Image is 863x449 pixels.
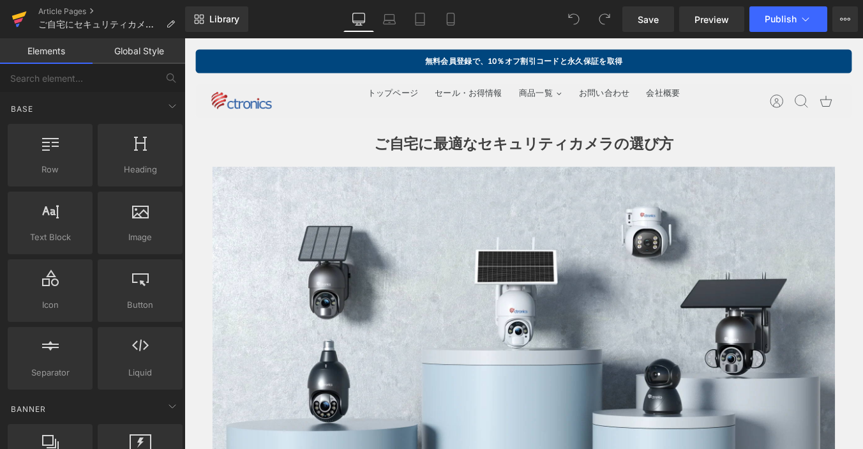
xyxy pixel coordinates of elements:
[592,6,617,32] button: Redo
[405,6,435,32] a: Tablet
[101,366,179,379] span: Liquid
[449,56,507,70] span: お問い合わせ
[101,231,179,244] span: Image
[381,56,419,70] span: 商品一覧
[374,6,405,32] a: Laptop
[10,103,34,115] span: Base
[765,14,797,24] span: Publish
[285,56,362,70] span: セール・お得情報
[516,52,574,73] a: 会社概要
[638,13,659,26] span: Save
[209,13,239,25] span: Library
[216,107,557,131] strong: ご自宅に最適なセキュリティカメラの選び方
[660,57,688,86] a: アカウント
[209,56,266,70] span: トップページ
[199,52,276,73] a: トップページ
[11,298,89,312] span: Icon
[561,6,587,32] button: Undo
[440,52,516,73] a: お問い合わせ
[38,19,161,29] span: ご自宅にセキュリティカメラを導入すべき 5つ以上の理由
[10,403,47,415] span: Banner
[93,38,185,64] a: Global Style
[694,13,729,26] span: Preview
[11,163,89,176] span: Row
[28,59,101,84] img: jp.ctronics
[11,231,89,244] span: Text Block
[526,56,564,70] span: 会社概要
[101,163,179,176] span: Heading
[199,52,574,91] div: 主要ナビゲーション
[679,6,744,32] a: Preview
[749,6,827,32] button: Publish
[276,52,371,73] a: セール・お得情報
[832,6,858,32] button: More
[101,298,179,312] span: Button
[435,6,466,32] a: Mobile
[185,6,248,32] a: New Library
[343,6,374,32] a: Desktop
[11,366,89,379] span: Separator
[274,20,499,32] strong: 無料会員登録で、10％オフ割引コードと永久保証を取得
[38,6,185,17] a: Article Pages
[371,52,440,73] a: 商品一覧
